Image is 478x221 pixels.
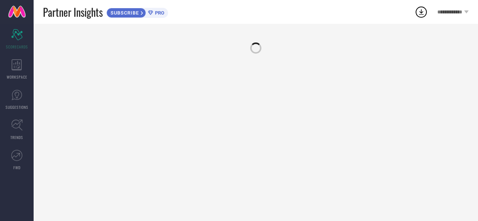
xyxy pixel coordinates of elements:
span: PRO [153,10,164,16]
span: FWD [13,165,21,170]
span: TRENDS [10,135,23,140]
span: SUGGESTIONS [6,104,28,110]
div: Open download list [415,5,428,19]
span: Partner Insights [43,4,103,20]
span: SCORECARDS [6,44,28,50]
a: SUBSCRIBEPRO [106,6,168,18]
span: SUBSCRIBE [107,10,141,16]
span: WORKSPACE [7,74,27,80]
